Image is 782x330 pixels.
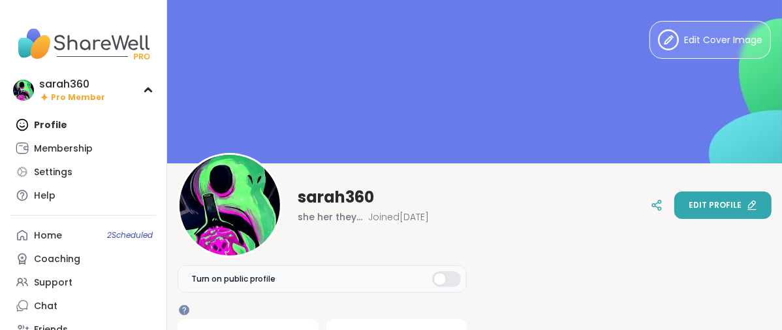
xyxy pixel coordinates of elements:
div: Membership [34,142,93,156]
div: sarah360 [39,77,105,91]
span: Turn on public profile [191,273,275,285]
span: Joined [DATE] [368,210,429,223]
span: she her they them [298,210,363,223]
a: Chat [10,294,156,318]
a: Settings [10,160,156,184]
a: Support [10,271,156,294]
span: Edit profile [689,199,742,211]
button: Edit Cover Image [649,21,771,59]
span: Pro Member [51,92,105,103]
span: Edit Cover Image [684,33,762,47]
div: Help [34,190,55,203]
div: Settings [34,166,72,179]
div: Coaching [34,253,80,266]
a: Membership [10,137,156,160]
img: sarah360 [13,80,34,101]
div: Chat [34,300,57,313]
img: sarah360 [180,155,280,256]
span: sarah360 [298,187,374,208]
div: Home [34,229,62,242]
div: Support [34,276,72,289]
a: Home2Scheduled [10,223,156,247]
button: Edit profile [674,191,772,219]
span: 2 Scheduled [107,230,153,240]
img: ShareWell Nav Logo [10,21,156,67]
a: Coaching [10,247,156,271]
a: Help [10,184,156,207]
iframe: Spotlight [179,305,189,315]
